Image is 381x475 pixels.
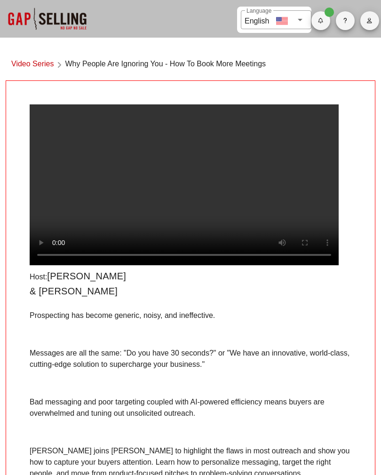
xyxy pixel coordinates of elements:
p: Prospecting has become generic, noisy, and ineffective. [30,310,351,321]
a: Video Series [11,58,54,71]
p: Messages are all the same: "Do you have 30 seconds?" or "We have an innovative, world-class, cutt... [30,348,351,370]
div: English [245,13,269,27]
p: Bad messaging and poor targeting coupled with AI-powered efficiency means buyers are overwhelmed ... [30,396,351,419]
label: Language [246,8,271,15]
span: Host: [30,273,47,281]
span: Badge [325,8,334,17]
span: Why People Are Ignoring You - How To Book More Meetings [65,58,266,71]
span: [PERSON_NAME] & [PERSON_NAME] [30,271,126,296]
div: LanguageEnglish [241,10,311,29]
